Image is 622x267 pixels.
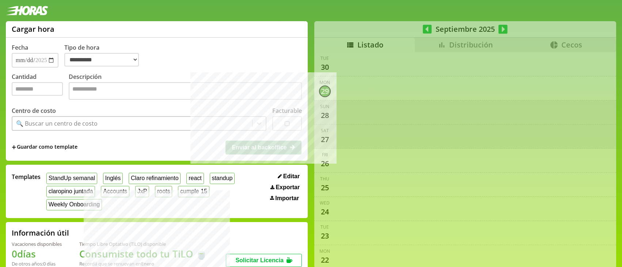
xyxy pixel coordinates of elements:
textarea: Descripción [69,82,302,100]
span: Editar [283,173,300,180]
div: De otros años: 0 días [12,260,62,267]
button: Accounts [101,186,129,197]
b: Enero [141,260,154,267]
button: StandUp semanal [46,173,97,184]
label: Tipo de hora [64,43,145,68]
div: Tiempo Libre Optativo (TiLO) disponible [79,241,207,247]
img: logotipo [6,6,48,15]
button: cumple 15 [178,186,209,197]
button: Weekly Onboarding [46,199,102,210]
button: Editar [276,173,302,180]
div: Vacaciones disponibles [12,241,62,247]
button: roots [155,186,172,197]
button: JxP [135,186,149,197]
label: Facturable [272,107,302,115]
span: +Guardar como template [12,143,77,151]
button: Solicitar Licencia [226,254,302,267]
button: react [186,173,204,184]
h1: Consumiste todo tu TiLO 🍵 [79,247,207,260]
select: Tipo de hora [64,53,139,66]
label: Fecha [12,43,28,52]
label: Cantidad [12,73,69,102]
button: Exportar [268,184,302,191]
button: Claro refinamiento [129,173,181,184]
h1: Cargar hora [12,24,54,34]
h1: 0 días [12,247,62,260]
label: Centro de costo [12,107,56,115]
span: Exportar [276,184,300,191]
input: Cantidad [12,82,63,96]
span: + [12,143,16,151]
label: Descripción [69,73,302,102]
span: Solicitar Licencia [235,257,284,263]
button: standup [210,173,235,184]
div: Recordá que se renuevan en [79,260,207,267]
h2: Información útil [12,228,69,238]
button: Inglés [103,173,123,184]
span: Importar [275,195,299,202]
button: claropino juntada [46,186,95,197]
span: Templates [12,173,41,181]
div: 🔍 Buscar un centro de costo [16,119,98,127]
